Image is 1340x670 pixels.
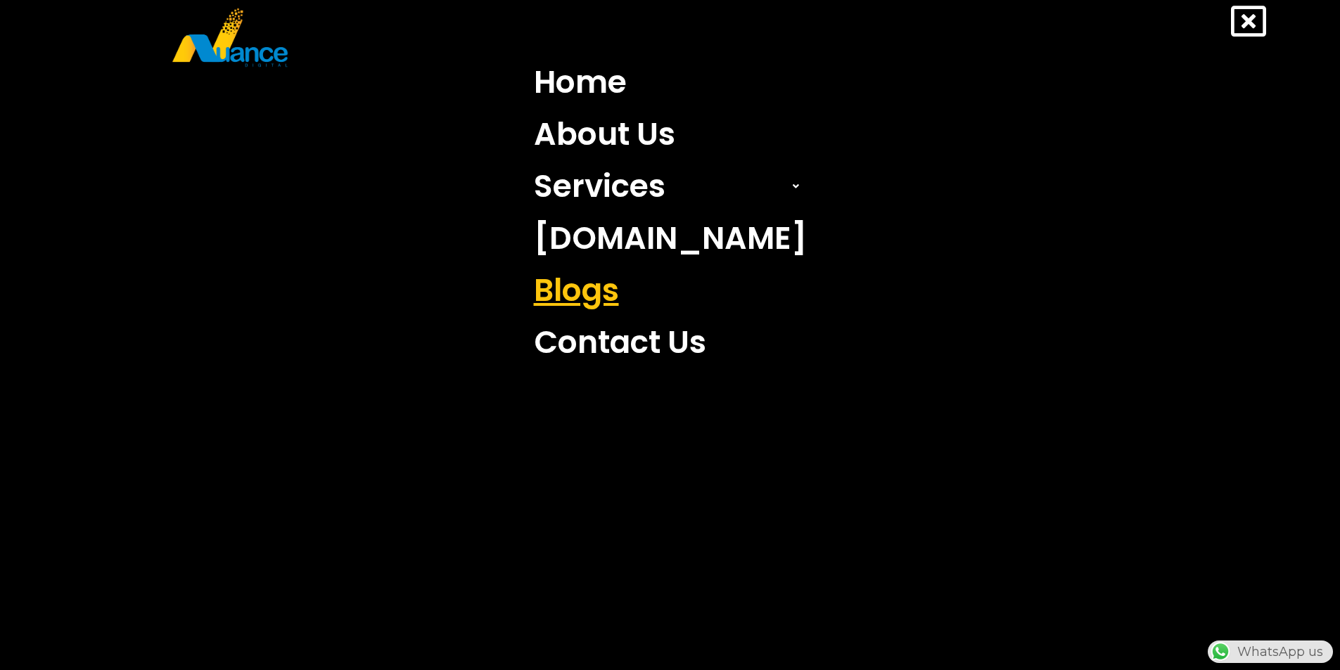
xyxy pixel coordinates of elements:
a: WhatsAppWhatsApp us [1208,644,1333,659]
a: Contact Us [523,316,817,368]
a: Services [523,160,817,212]
div: WhatsApp us [1208,640,1333,663]
img: WhatsApp [1209,640,1232,663]
a: [DOMAIN_NAME] [523,212,817,264]
a: About Us [523,108,817,160]
a: nuance-qatar_logo [171,7,663,68]
a: Home [523,56,817,108]
img: nuance-qatar_logo [171,7,289,68]
a: Blogs [523,264,817,316]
